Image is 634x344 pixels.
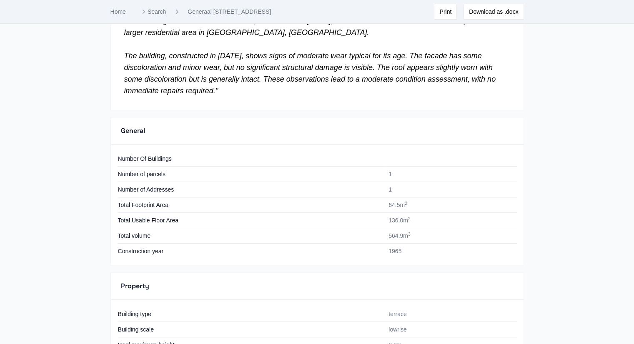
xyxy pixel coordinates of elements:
a: Search [139,7,166,16]
a: Home [110,8,126,15]
td: 64.5 m [383,197,516,213]
td: terrace [383,307,516,322]
td: Total volume [118,228,384,244]
td: 136.0 m [383,213,516,228]
a: Generaal [STREET_ADDRESS] [188,7,271,16]
td: Building scale [118,322,384,337]
td: 1 [383,182,516,197]
td: 1 [383,167,516,182]
button: Print [434,4,457,20]
sup: 2 [405,201,407,206]
button: Download as .docx [464,4,524,20]
td: 564.9 m [383,228,516,244]
td: Number of Addresses [118,182,384,197]
td: Number Of Buildings [118,151,384,167]
p: " The building is a residential row house, constructed in [DATE], with two floors and a brick fac... [124,15,510,97]
td: 1965 [383,244,516,259]
td: Total Footprint Area [118,197,384,213]
td: lowrise [383,322,516,337]
sup: 2 [408,216,411,221]
td: Total Usable Floor Area [118,213,384,228]
td: Building type [118,307,384,322]
td: Construction year [118,244,384,259]
sup: 3 [408,232,411,237]
td: Number of parcels [118,167,384,182]
h3: General [121,126,145,136]
h3: Property [121,281,149,291]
